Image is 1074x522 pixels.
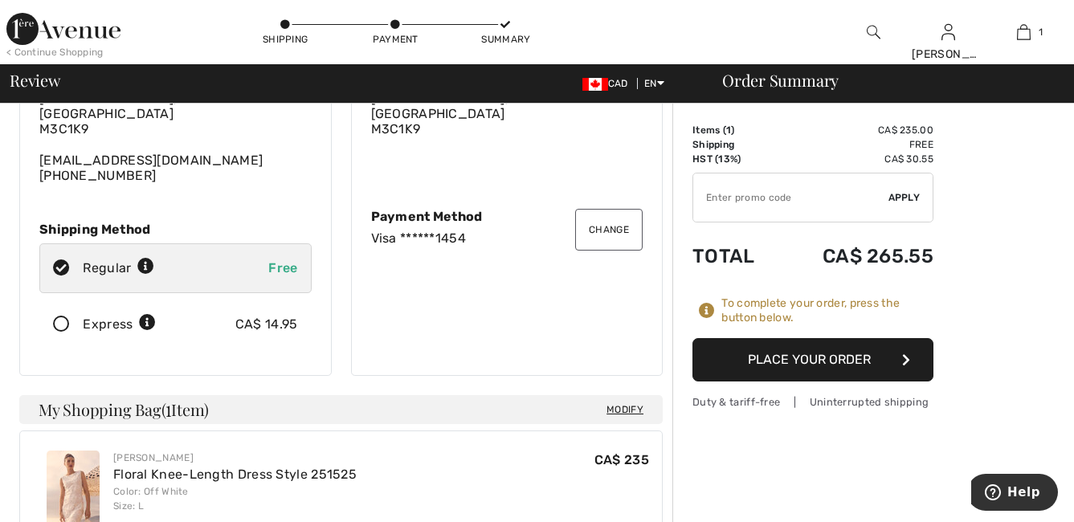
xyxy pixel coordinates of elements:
[867,22,880,42] img: search the website
[6,45,104,59] div: < Continue Shopping
[268,260,297,275] span: Free
[1017,22,1031,42] img: My Bag
[941,22,955,42] img: My Info
[721,296,933,325] div: To complete your order, press the button below.
[693,173,888,222] input: Promo code
[582,78,608,91] img: Canadian Dollar
[1039,25,1043,39] span: 1
[83,259,154,278] div: Regular
[692,137,779,152] td: Shipping
[113,467,357,482] a: Floral Knee-Length Dress Style 251525
[692,229,779,283] td: Total
[19,395,663,424] h4: My Shopping Bag
[10,72,60,88] span: Review
[165,398,171,418] span: 1
[83,315,156,334] div: Express
[582,78,635,89] span: CAD
[971,474,1058,514] iframe: Opens a widget where you can find more information
[575,209,643,251] button: Change
[39,44,312,183] div: [EMAIL_ADDRESS][DOMAIN_NAME] [PHONE_NUMBER]
[39,222,312,237] div: Shipping Method
[986,22,1060,42] a: 1
[371,32,419,47] div: Payment
[779,229,933,283] td: CA$ 265.55
[113,451,357,465] div: [PERSON_NAME]
[912,46,986,63] div: [PERSON_NAME]
[481,32,529,47] div: Summary
[703,72,1064,88] div: Order Summary
[371,209,643,224] div: Payment Method
[161,398,209,420] span: ( Item)
[779,137,933,152] td: Free
[941,24,955,39] a: Sign In
[113,484,357,513] div: Color: Off White Size: L
[261,32,309,47] div: Shipping
[594,452,649,467] span: CA$ 235
[692,123,779,137] td: Items ( )
[726,124,731,136] span: 1
[779,152,933,166] td: CA$ 30.55
[779,123,933,137] td: CA$ 235.00
[692,338,933,381] button: Place Your Order
[6,13,120,45] img: 1ère Avenue
[235,315,298,334] div: CA$ 14.95
[644,78,664,89] span: EN
[888,190,921,205] span: Apply
[692,394,933,410] div: Duty & tariff-free | Uninterrupted shipping
[692,152,779,166] td: HST (13%)
[606,402,643,418] span: Modify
